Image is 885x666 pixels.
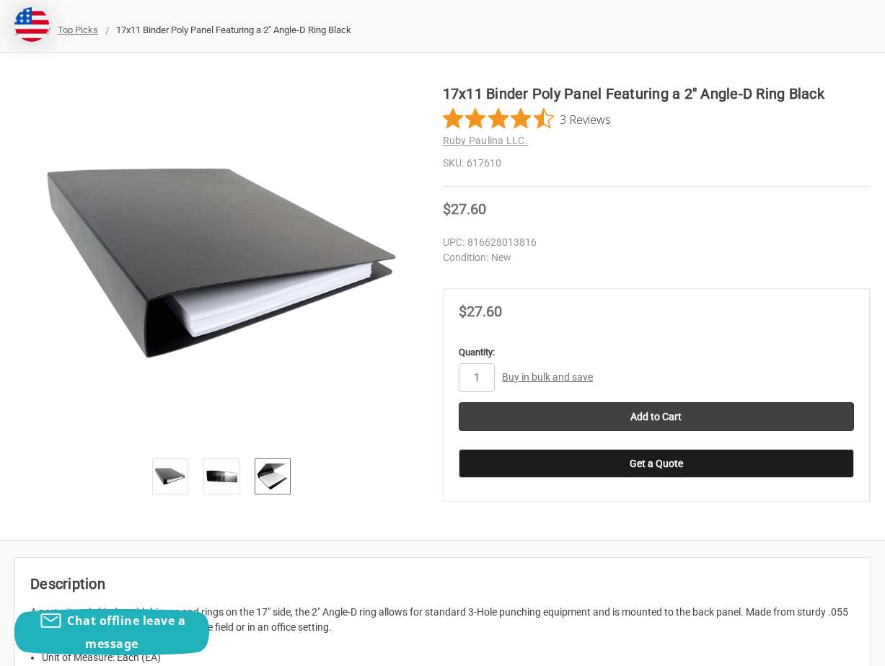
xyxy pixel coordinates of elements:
input: Add to Cart [459,402,855,431]
a: Ruby Paulina LLC. [443,135,528,146]
img: 17”x11” Poly Binders (617610) [257,461,289,492]
img: duty and tax information for United States [14,7,49,42]
span: 17x11 Binder Poly Panel Featuring a 2" Angle-D Ring Black [116,25,351,35]
dd: 816628013816 [443,235,871,250]
dd: 617610 [443,156,871,171]
dt: UPC: [443,235,464,250]
li: Unit of Measure: Each (EA) [42,650,855,665]
span: $27.60 [459,303,502,320]
button: Rated 4.3 out of 5 stars from 3 reviews. Jump to reviews. [443,108,611,130]
button: Get a Quote [459,449,855,478]
img: 17x11 Binder Poly Panel Featuring a 2" Angle-D Ring Black [206,461,237,492]
span: Chat offline leave a message [67,613,185,652]
a: Top Picks [58,25,98,35]
label: Quantity: [459,345,855,360]
h1: 17x11 Binder Poly Panel Featuring a 2" Angle-D Ring Black [443,83,871,105]
p: A portrait style binder with hinges and rings on the 17" side, the 2" Angle-D ring allows for sta... [30,605,855,635]
img: 17x11 Binder Poly Panel Featuring a 2" Angle-D Ring Black [154,461,186,492]
span: $27.60 [443,200,486,218]
span: 3 Reviews [560,108,611,130]
h2: Description [30,573,855,595]
a: Buy in bulk and save [502,371,593,383]
img: 17x11 Binder Poly Panel Featuring a 2" Angle-D Ring Black [41,83,402,443]
dt: SKU: [443,156,464,171]
dt: Condition: [443,250,488,265]
button: Chat offline leave a message [14,609,209,655]
dd: New [443,250,871,265]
